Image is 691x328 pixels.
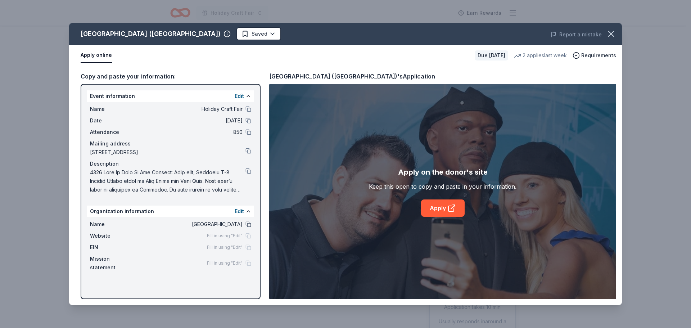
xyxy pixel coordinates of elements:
div: Event information [87,90,254,102]
div: 2 applies last week [514,51,567,60]
span: [DATE] [138,116,243,125]
span: Fill in using "Edit" [207,244,243,250]
span: EIN [90,243,138,252]
button: Apply online [81,48,112,63]
a: Apply [421,199,465,217]
div: Organization information [87,206,254,217]
div: Due [DATE] [475,50,508,60]
button: Edit [235,207,244,216]
span: Holiday Craft Fair [138,105,243,113]
span: Mission statement [90,255,138,272]
span: 850 [138,128,243,136]
button: Requirements [573,51,616,60]
span: [STREET_ADDRESS] [90,148,245,157]
span: Attendance [90,128,138,136]
span: 4326 Lore Ip Dolo Si Ame Consect: Adip elit, Seddoeiu T-8 Incidid Utlabo etdol ma Aliq Enima min ... [90,168,245,194]
button: Saved [236,27,281,40]
div: Description [90,159,251,168]
div: [GEOGRAPHIC_DATA] ([GEOGRAPHIC_DATA]) [81,28,221,40]
span: Name [90,220,138,229]
button: Edit [235,92,244,100]
button: Report a mistake [551,30,602,39]
span: Website [90,232,138,240]
div: [GEOGRAPHIC_DATA] ([GEOGRAPHIC_DATA])'s Application [269,72,435,81]
span: Date [90,116,138,125]
span: Fill in using "Edit" [207,260,243,266]
div: Copy and paste your information: [81,72,261,81]
span: Saved [252,30,267,38]
div: Mailing address [90,139,251,148]
div: Apply on the donor's site [398,166,488,178]
span: [GEOGRAPHIC_DATA] [138,220,243,229]
span: Requirements [581,51,616,60]
span: Fill in using "Edit" [207,233,243,239]
div: Keep this open to copy and paste in your information. [369,182,516,191]
span: Name [90,105,138,113]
